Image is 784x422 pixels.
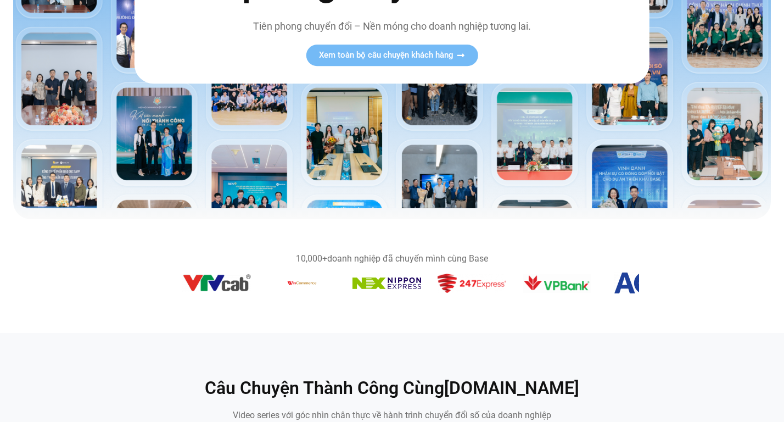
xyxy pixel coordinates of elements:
img: 05b1c215649f895d29c89c1f0431390cce4530d1 [523,274,591,293]
b: 10,000+ [296,253,327,264]
img: 703b6f78896e5b82c9ee6732cd1431d3371738f1 [352,277,421,289]
span: Xem toàn bộ câu chuyện khách hàng [319,51,453,59]
img: b6c15c5d09462bd063de34d2cf263d793142855d [614,272,670,294]
img: c8995a31db4a9c4612de141975d4f6643f6644f5 [438,274,506,293]
p: Tiên phong chuyển đổi – Nền móng cho doanh nghiệp tương lai. [219,19,565,34]
div: 10 / 14 [352,277,421,293]
a: Xem toàn bộ câu chuyện khách hàng [306,45,478,66]
a: [DOMAIN_NAME] [444,377,579,398]
div: doanh nghiệp đã chuyển mình cùng Base [145,254,639,263]
div: 12 / 14 [523,274,591,297]
div: 11 / 14 [438,274,506,297]
p: Video series với góc nhìn chân thực về hành trình chuyển đổi số của doanh nghiệp [128,409,656,422]
h2: Câu Chuyện Thành Công Cùng [128,377,656,400]
div: 13 / 14 [608,272,676,298]
div: Băng chuyền hình ảnh [145,272,639,298]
